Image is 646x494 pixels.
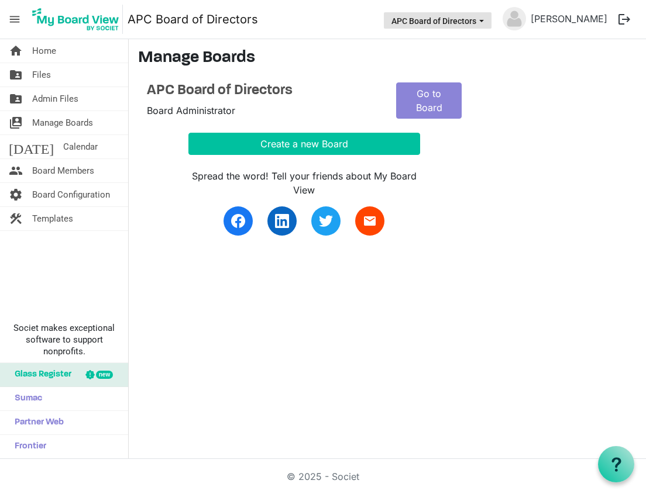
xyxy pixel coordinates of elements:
h3: Manage Boards [138,49,637,68]
span: home [9,39,23,63]
span: Board Administrator [147,105,235,116]
img: twitter.svg [319,214,333,228]
a: APC Board of Directors [147,82,379,99]
a: [PERSON_NAME] [526,7,612,30]
span: Files [32,63,51,87]
span: Board Members [32,159,94,182]
span: email [363,214,377,228]
span: [DATE] [9,135,54,158]
span: Sumac [9,387,42,410]
img: My Board View Logo [29,5,123,34]
span: Calendar [63,135,98,158]
span: Board Configuration [32,183,110,206]
span: folder_shared [9,87,23,110]
span: Templates [32,207,73,230]
a: Go to Board [396,82,462,119]
a: My Board View Logo [29,5,128,34]
a: APC Board of Directors [128,8,258,31]
img: no-profile-picture.svg [503,7,526,30]
span: Admin Files [32,87,78,110]
span: settings [9,183,23,206]
div: new [96,371,113,379]
span: switch_account [9,111,23,134]
span: people [9,159,23,182]
span: construction [9,207,23,230]
span: Frontier [9,435,46,458]
span: Partner Web [9,411,64,434]
img: linkedin.svg [275,214,289,228]
button: Create a new Board [188,133,420,155]
span: folder_shared [9,63,23,87]
span: Societ makes exceptional software to support nonprofits. [5,322,123,357]
a: © 2025 - Societ [287,471,359,482]
span: menu [4,8,26,30]
a: email [355,206,384,236]
div: Spread the word! Tell your friends about My Board View [188,169,420,197]
span: Manage Boards [32,111,93,134]
span: Glass Register [9,363,71,386]
button: logout [612,7,637,32]
img: facebook.svg [231,214,245,228]
button: APC Board of Directors dropdownbutton [384,12,492,29]
span: Home [32,39,56,63]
